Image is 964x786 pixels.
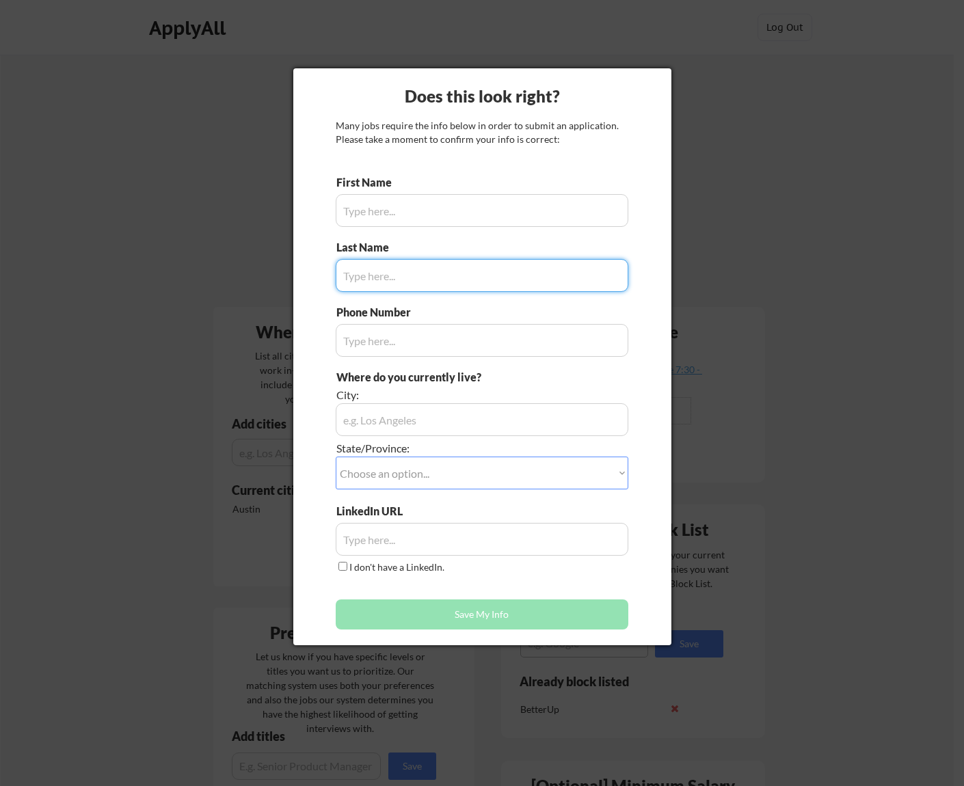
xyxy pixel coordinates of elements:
div: Where do you currently live? [336,370,552,385]
input: Type here... [336,523,628,556]
div: LinkedIn URL [336,504,438,519]
div: City: [336,388,552,403]
div: First Name [336,175,403,190]
label: I don't have a LinkedIn. [349,561,444,573]
div: Last Name [336,240,403,255]
input: Type here... [336,259,628,292]
button: Save My Info [336,599,628,629]
input: e.g. Los Angeles [336,403,628,436]
div: Phone Number [336,305,418,320]
div: State/Province: [336,441,552,456]
div: Many jobs require the info below in order to submit an application. Please take a moment to confi... [336,119,628,146]
div: Does this look right? [293,85,671,108]
input: Type here... [336,324,628,357]
input: Type here... [336,194,628,227]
